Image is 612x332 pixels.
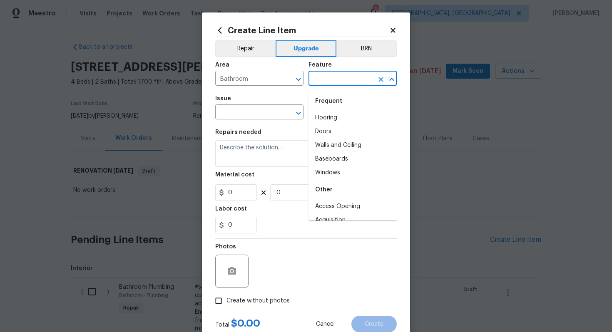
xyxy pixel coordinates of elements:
span: Create without photos [226,297,290,305]
button: Repair [215,40,276,57]
div: Other [308,180,397,200]
button: Close [386,74,398,85]
li: Baseboards [308,152,397,166]
h5: Photos [215,244,236,250]
h5: Feature [308,62,332,68]
li: Acquisition [308,213,397,227]
div: Frequent [308,91,397,111]
h2: Create Line Item [215,26,389,35]
span: Create [365,321,383,327]
h5: Area [215,62,229,68]
h5: Material cost [215,172,254,178]
button: Upgrade [276,40,337,57]
li: Windows [308,166,397,180]
button: Open [293,107,304,119]
li: Access Opening [308,200,397,213]
span: $ 0.00 [231,318,260,328]
span: Cancel [316,321,335,327]
h5: Issue [215,96,231,102]
div: Total [215,319,260,329]
h5: Labor cost [215,206,247,212]
li: Walls and Ceiling [308,139,397,152]
li: Flooring [308,111,397,125]
li: Doors [308,125,397,139]
button: BRN [336,40,397,57]
button: Open [293,74,304,85]
h5: Repairs needed [215,129,261,135]
button: Clear [375,74,387,85]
